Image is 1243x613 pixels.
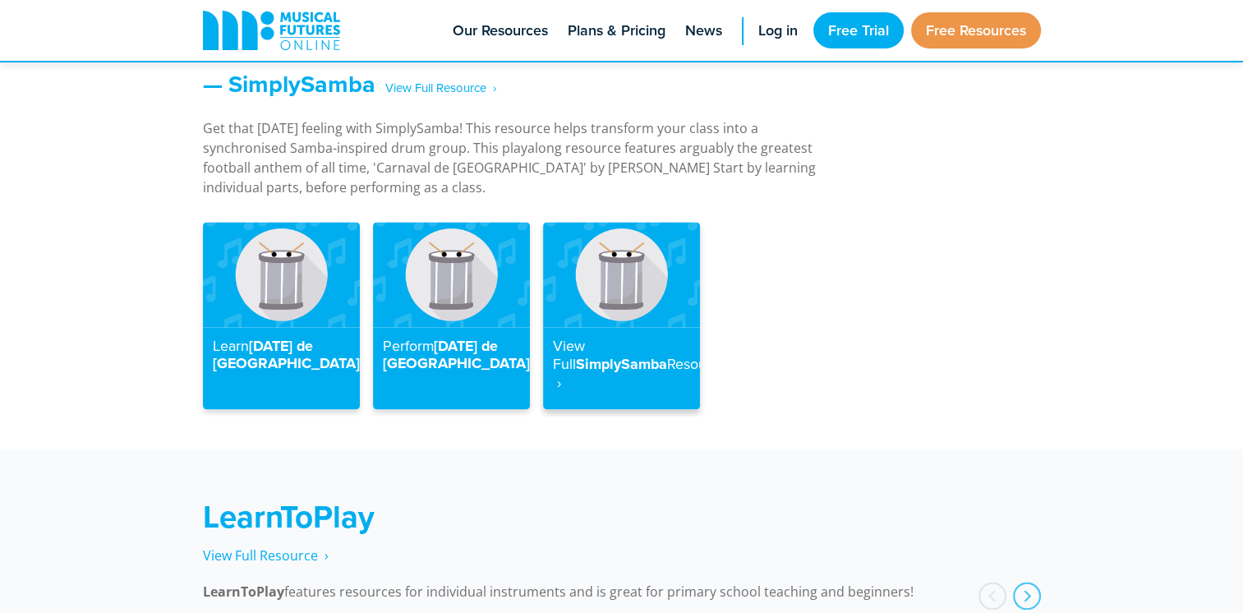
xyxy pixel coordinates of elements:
[373,222,530,409] a: Perform[DATE] de [GEOGRAPHIC_DATA]
[553,337,690,393] h4: SimplySamba
[375,74,496,103] span: ‎ ‎ ‎ View Full Resource‎‏‏‎ ‎ ›
[383,337,520,373] h4: [DATE] de [GEOGRAPHIC_DATA]
[453,20,548,42] span: Our Resources
[203,67,496,101] a: — SimplySamba‎ ‎ ‎ View Full Resource‎‏‏‎ ‎ ›
[978,582,1006,610] div: prev
[213,335,249,356] strong: Learn
[383,335,434,356] strong: Perform
[813,12,904,48] a: Free Trial
[203,222,360,409] a: Learn[DATE] de [GEOGRAPHIC_DATA]
[213,337,350,373] h4: [DATE] de [GEOGRAPHIC_DATA]
[553,335,585,375] strong: View Full
[203,118,844,197] p: Get that [DATE] feeling with SimplySamba! This resource helps transform your class into a synchro...
[203,582,1041,601] p: features resources for individual instruments and is great for primary school teaching and beginn...
[203,583,284,601] strong: LearnToPlay
[203,546,329,565] a: View Full Resource‎‏‏‎ ‎ ›
[758,20,798,42] span: Log in
[1013,582,1041,610] div: next
[543,222,700,409] a: View FullSimplySambaResource ‎ ›
[568,20,665,42] span: Plans & Pricing
[911,12,1041,48] a: Free Resources
[203,546,329,565] span: View Full Resource‎‏‏‎ ‎ ›
[685,20,722,42] span: News
[203,494,375,539] strong: LearnToPlay
[553,353,727,393] strong: Resource ‎ ›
